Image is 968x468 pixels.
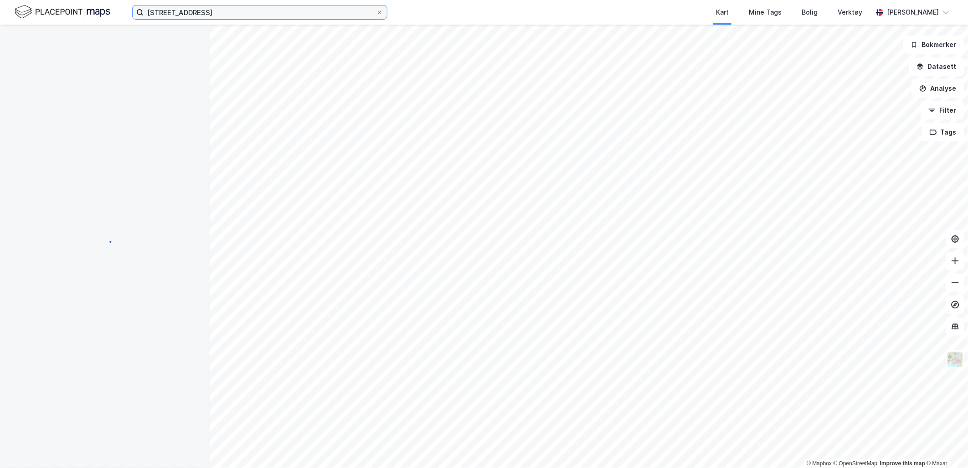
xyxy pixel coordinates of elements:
[749,7,782,18] div: Mine Tags
[838,7,862,18] div: Verktøy
[921,101,964,120] button: Filter
[922,123,964,141] button: Tags
[807,460,832,467] a: Mapbox
[909,57,964,76] button: Datasett
[911,79,964,98] button: Analyse
[887,7,939,18] div: [PERSON_NAME]
[802,7,818,18] div: Bolig
[15,4,110,20] img: logo.f888ab2527a4732fd821a326f86c7f29.svg
[144,5,376,19] input: Søk på adresse, matrikkel, gårdeiere, leietakere eller personer
[834,460,878,467] a: OpenStreetMap
[98,234,112,248] img: spinner.a6d8c91a73a9ac5275cf975e30b51cfb.svg
[716,7,729,18] div: Kart
[922,424,968,468] iframe: Chat Widget
[903,36,964,54] button: Bokmerker
[880,460,925,467] a: Improve this map
[947,351,964,368] img: Z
